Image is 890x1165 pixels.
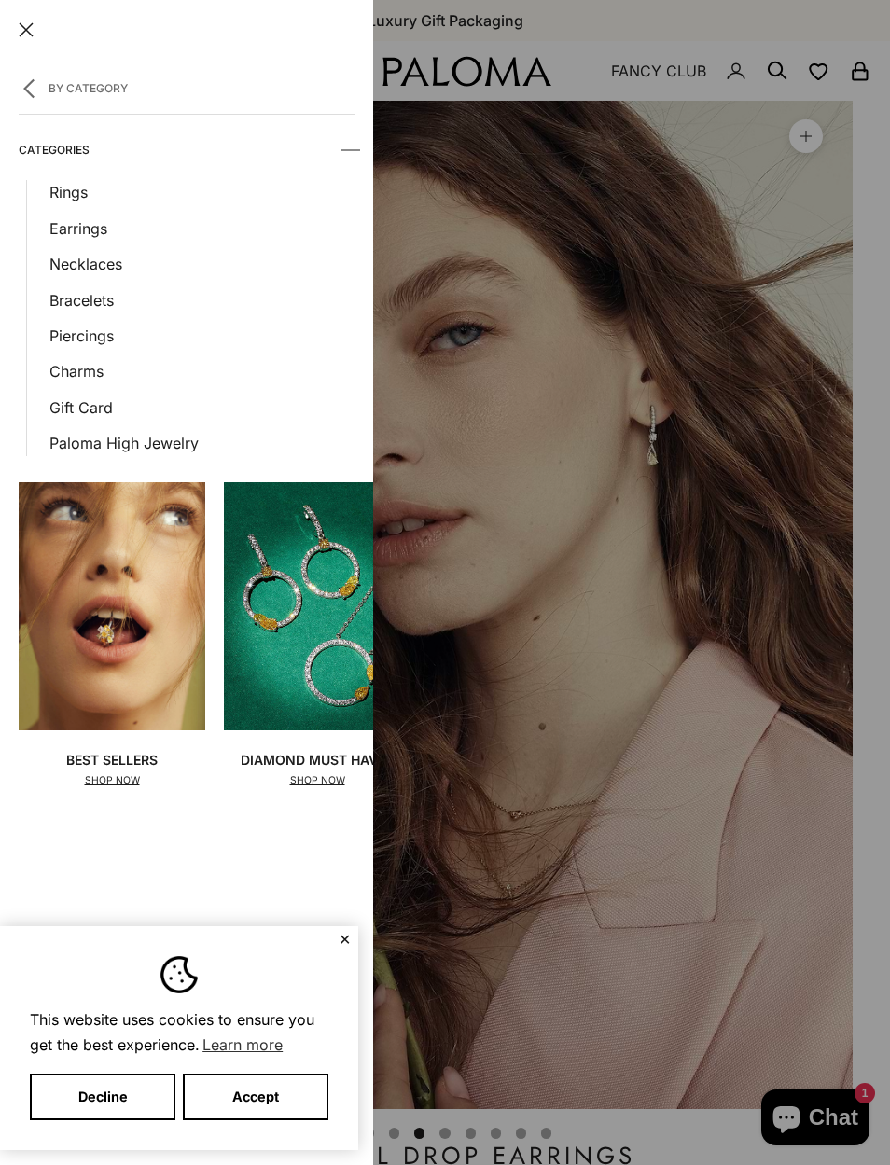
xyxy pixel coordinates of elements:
[183,1074,328,1120] button: Accept
[224,482,410,789] a: Diamond Must HavesSHOP NOW
[241,772,394,788] p: SHOP NOW
[19,122,355,178] summary: Categories
[49,180,355,204] a: Rings
[49,359,355,383] a: Charms
[200,1031,285,1059] a: Learn more
[19,60,355,115] button: By Category
[66,772,158,788] p: SHOP NOW
[30,1074,175,1120] button: Decline
[160,956,198,993] img: Cookie banner
[49,252,355,276] a: Necklaces
[49,431,355,455] a: Paloma High Jewelry
[19,482,205,789] a: Best SellersSHOP NOW
[241,749,394,770] p: Diamond Must Haves
[49,395,355,420] a: Gift Card
[49,288,355,312] a: Bracelets
[339,934,351,945] button: Close
[30,1008,328,1059] span: This website uses cookies to ensure you get the best experience.
[49,324,355,348] a: Piercings
[66,749,158,770] p: Best Sellers
[49,216,355,241] a: Earrings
